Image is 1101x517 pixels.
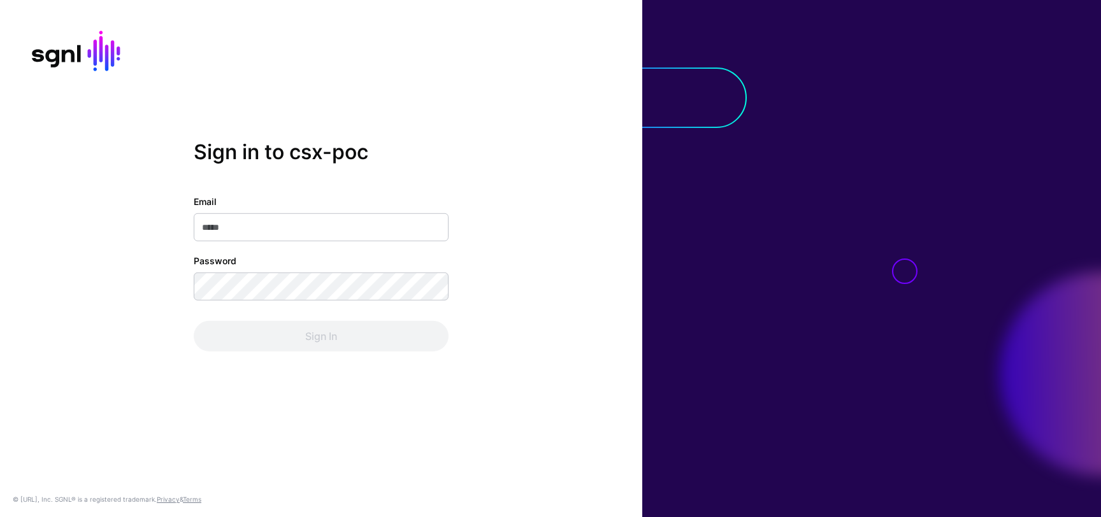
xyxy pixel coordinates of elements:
[194,195,217,208] label: Email
[194,140,449,164] h2: Sign in to csx-poc
[183,495,201,503] a: Terms
[13,494,201,504] div: © [URL], Inc. SGNL® is a registered trademark. &
[194,254,236,267] label: Password
[157,495,180,503] a: Privacy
